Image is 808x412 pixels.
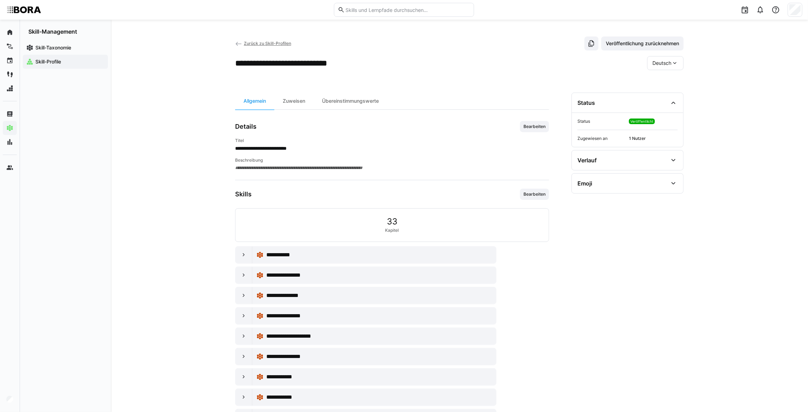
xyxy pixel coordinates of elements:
span: Zurück zu Skill-Profilen [244,41,291,46]
div: Status [577,99,595,106]
div: Übereinstimmungswerte [314,93,387,109]
span: Bearbeiten [523,191,546,197]
input: Skills und Lernpfade durchsuchen… [345,7,470,13]
div: Verlauf [577,157,597,164]
div: Zuweisen [274,93,314,109]
h4: Beschreibung [235,157,549,163]
span: Status [577,119,626,124]
a: Zurück zu Skill-Profilen [235,41,291,46]
button: Bearbeiten [520,189,549,200]
span: Veröffentlichung zurücknehmen [605,40,680,47]
span: Veröffentlicht [630,119,653,123]
span: Deutsch [652,60,671,67]
span: 33 [387,217,397,226]
span: 1 Nutzer [629,136,678,141]
button: Bearbeiten [520,121,549,132]
h3: Details [235,123,256,130]
h3: Skills [235,190,252,198]
span: Bearbeiten [523,124,546,129]
div: Allgemein [235,93,274,109]
h4: Titel [235,138,549,143]
span: Kapitel [385,228,399,233]
button: Veröffentlichung zurücknehmen [601,36,684,50]
span: Zugewiesen an [577,136,626,141]
div: Emoji [577,180,592,187]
